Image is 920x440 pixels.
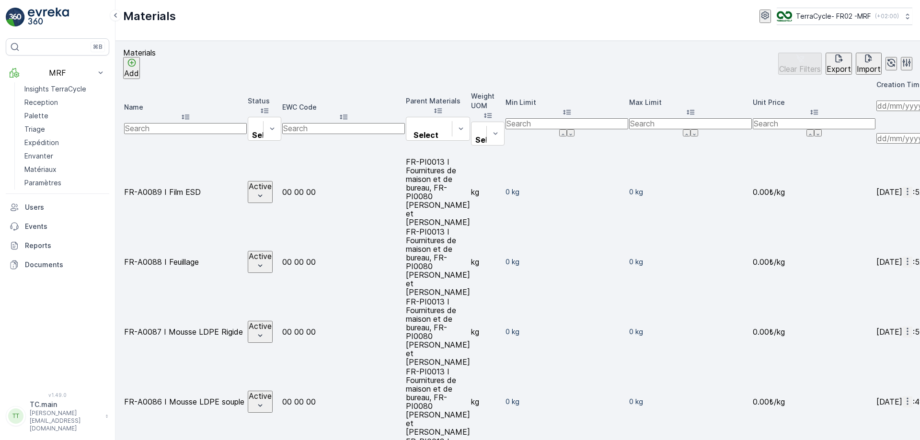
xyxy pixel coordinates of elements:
p: Triage [24,124,45,134]
button: Active [248,321,273,343]
p: Documents [25,260,105,270]
img: logo_light-DOdMpM7g.png [28,8,69,27]
a: Matériaux [21,163,109,176]
button: Add [123,57,140,79]
p: [PERSON_NAME][EMAIL_ADDRESS][DOMAIN_NAME] [30,409,101,432]
td: 00 00 00 [282,227,405,296]
span: 0.00₺/kg [753,257,785,267]
p: Reports [25,241,105,250]
p: Parent Materials [406,96,470,106]
a: Palette [21,109,109,123]
p: Active [249,322,272,330]
button: Active [248,391,273,413]
input: Search [124,123,247,134]
a: Events [6,217,109,236]
input: Search [629,118,752,129]
p: Select [252,131,277,139]
p: Weight UOM [471,91,505,111]
p: Users [25,203,105,212]
p: Min Limit [506,98,628,107]
td: FR-A0086 I Mousse LDPE souple [124,367,247,436]
a: Reports [6,236,109,255]
span: 0.00₺/kg [753,327,785,337]
span: v 1.49.0 [6,392,109,398]
p: Clear Filters [779,65,821,73]
p: Matériaux [24,165,57,174]
p: ⌘B [93,43,103,51]
button: MRF [6,63,109,82]
p: Active [249,252,272,260]
td: kg [471,227,505,296]
img: logo [6,8,25,27]
td: 00 00 00 [282,367,405,436]
p: Expédition [24,138,59,147]
td: FR-A0087 I Mousse LDPE Rigide [124,297,247,366]
button: Clear Filters [778,53,822,75]
img: terracycle.png [777,11,792,22]
p: Paramètres [24,178,61,188]
p: FR-PI0013 I Fournitures de maison et de bureau, FR-PI0080 [PERSON_NAME] et [PERSON_NAME] [406,297,470,366]
button: Active [248,251,273,273]
p: 0 kg [629,187,752,197]
p: Unit Price [753,98,875,107]
a: Reception [21,96,109,109]
p: 0 kg [506,397,628,406]
p: Reception [24,98,58,107]
a: Envanter [21,149,109,163]
p: Events [25,222,105,231]
td: kg [471,297,505,366]
p: Materials [123,9,176,24]
p: 0 kg [629,327,752,337]
p: Select [410,131,442,139]
p: EWC Code [282,102,405,112]
p: FR-PI0013 I Fournitures de maison et de bureau, FR-PI0080 [PERSON_NAME] et [PERSON_NAME] [406,367,470,436]
input: Search [506,118,628,129]
p: 0 kg [506,327,628,337]
p: Select [475,135,500,144]
input: Search [753,118,875,129]
td: FR-A0088 I Feuillage [124,227,247,296]
p: Export [827,65,851,73]
button: TerraCycle- FR02 -MRF(+02:00) [777,8,912,25]
a: Triage [21,123,109,136]
a: Users [6,198,109,217]
p: FR-PI0013 I Fournitures de maison et de bureau, FR-PI0080 [PERSON_NAME] et [PERSON_NAME] [406,227,470,296]
p: Name [124,102,247,112]
p: Import [857,65,881,73]
td: kg [471,367,505,436]
a: Paramètres [21,176,109,190]
a: Insights TerraCycle [21,82,109,96]
p: 0 kg [506,257,628,267]
p: 0 kg [506,187,628,197]
p: Add [124,69,139,78]
p: Envanter [24,151,53,161]
td: kg [471,158,505,226]
p: TC.main [30,400,101,409]
p: 0 kg [629,257,752,267]
a: Expédition [21,136,109,149]
a: Documents [6,255,109,274]
button: Export [826,53,852,75]
span: 0.00₺/kg [753,397,785,406]
p: FR-PI0013 I Fournitures de maison et de bureau, FR-PI0080 [PERSON_NAME] et [PERSON_NAME] [406,158,470,226]
p: Materials [123,48,156,57]
td: 00 00 00 [282,297,405,366]
p: Active [249,392,272,400]
p: 0 kg [629,397,752,406]
p: Active [249,182,272,191]
p: TerraCycle- FR02 -MRF [796,11,871,21]
div: TT [8,408,23,424]
button: Import [856,53,882,75]
p: Palette [24,111,48,121]
input: Search [282,123,405,134]
p: Insights TerraCycle [24,84,86,94]
span: 0.00₺/kg [753,187,785,197]
td: FR-A0089 I Film ESD [124,158,247,226]
button: TTTC.main[PERSON_NAME][EMAIL_ADDRESS][DOMAIN_NAME] [6,400,109,432]
p: Max Limit [629,98,752,107]
p: MRF [25,68,90,77]
button: Active [248,181,273,203]
p: ( +02:00 ) [875,12,899,20]
td: 00 00 00 [282,158,405,226]
p: Status [248,96,281,106]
